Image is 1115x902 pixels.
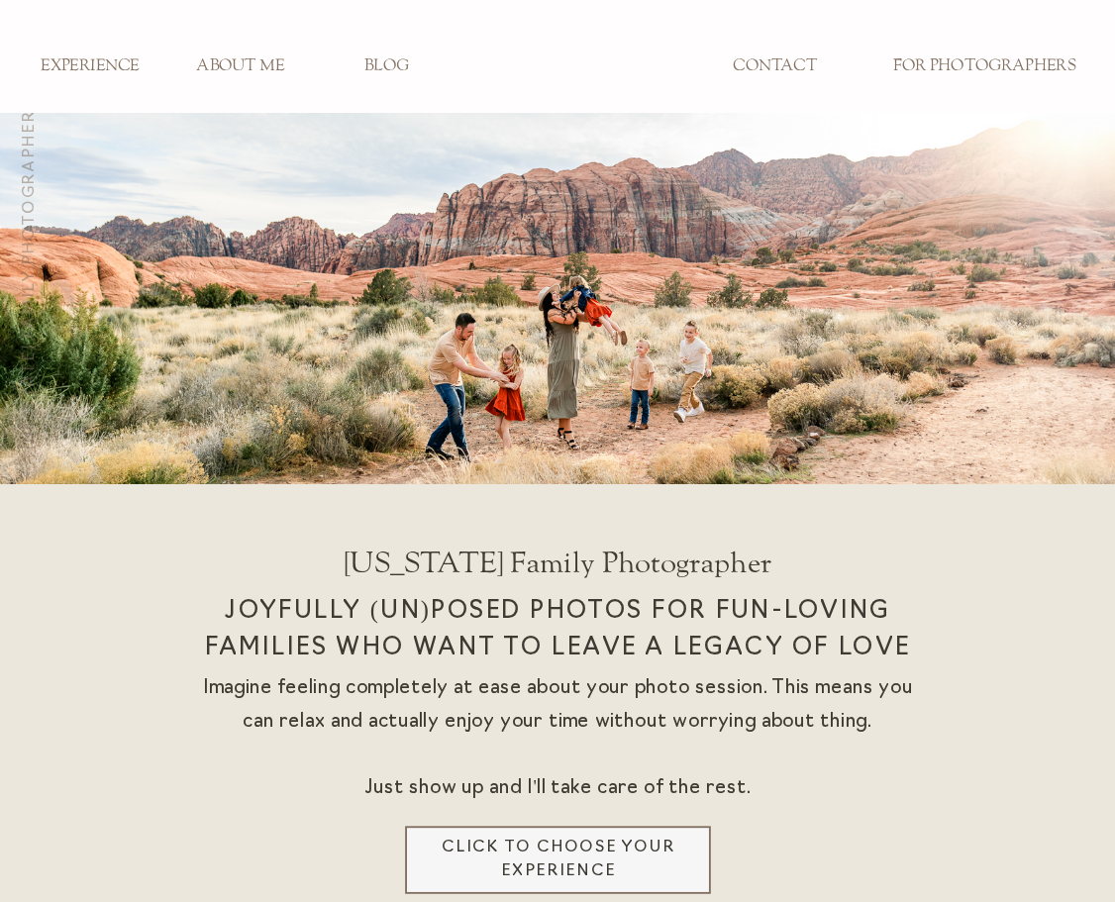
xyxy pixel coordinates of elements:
[201,671,915,826] div: Imagine feeling completely at ease about your photo session. This means you can relax and actuall...
[176,594,938,696] h2: joyfully (un)posed photos for fun-loving families who want to leave a legacy of love
[18,103,37,456] h3: [US_STATE] Family Photographer
[221,546,894,601] h1: [US_STATE] Family Photographer
[880,56,1089,77] a: FOR PHOTOGRAPHERS
[29,56,152,77] a: EXPERIENCE
[179,56,302,77] a: ABOUT ME
[714,56,837,77] a: CONTACT
[428,836,690,885] a: Click to choose your experience
[325,56,448,77] a: BLOG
